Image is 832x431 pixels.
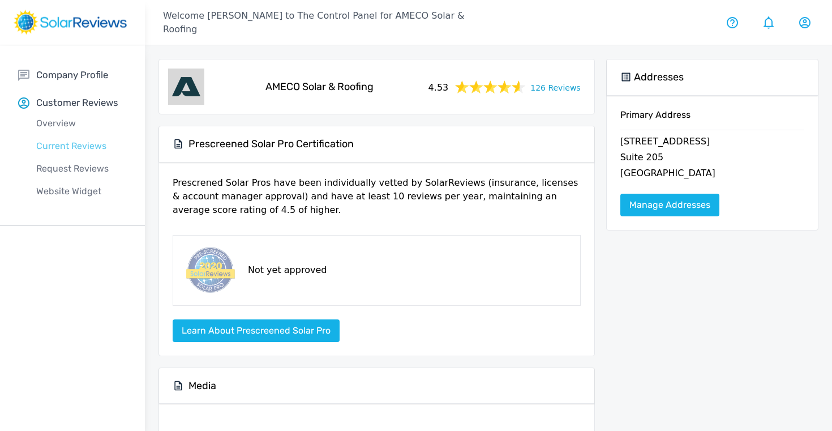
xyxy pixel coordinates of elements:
p: [STREET_ADDRESS] [620,135,804,151]
p: Overview [18,117,145,130]
a: Manage Addresses [620,194,719,216]
h5: AMECO Solar & Roofing [265,80,374,93]
p: Current Reviews [18,139,145,153]
a: Learn about Prescreened Solar Pro [173,325,340,336]
p: Website Widget [18,185,145,198]
a: Current Reviews [18,135,145,157]
p: Company Profile [36,68,108,82]
h5: Prescreened Solar Pro Certification [188,138,354,151]
a: Request Reviews [18,157,145,180]
h6: Primary Address [620,109,804,130]
button: Learn about Prescreened Solar Pro [173,319,340,342]
p: [GEOGRAPHIC_DATA] [620,167,804,182]
span: 4.53 [428,79,449,95]
p: Welcome [PERSON_NAME] to The Control Panel for AMECO Solar & Roofing [163,9,488,36]
img: prescreened-badge.png [182,245,237,296]
p: Not yet approved [248,263,327,277]
h5: Media [188,379,216,392]
p: Customer Reviews [36,96,118,110]
a: Overview [18,112,145,135]
a: Website Widget [18,180,145,203]
h5: Addresses [634,71,684,84]
p: Request Reviews [18,162,145,176]
a: 126 Reviews [530,80,580,94]
p: Suite 205 [620,151,804,167]
p: Prescrened Solar Pros have been individually vetted by SolarReviews (insurance, licenses & accoun... [173,176,581,226]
